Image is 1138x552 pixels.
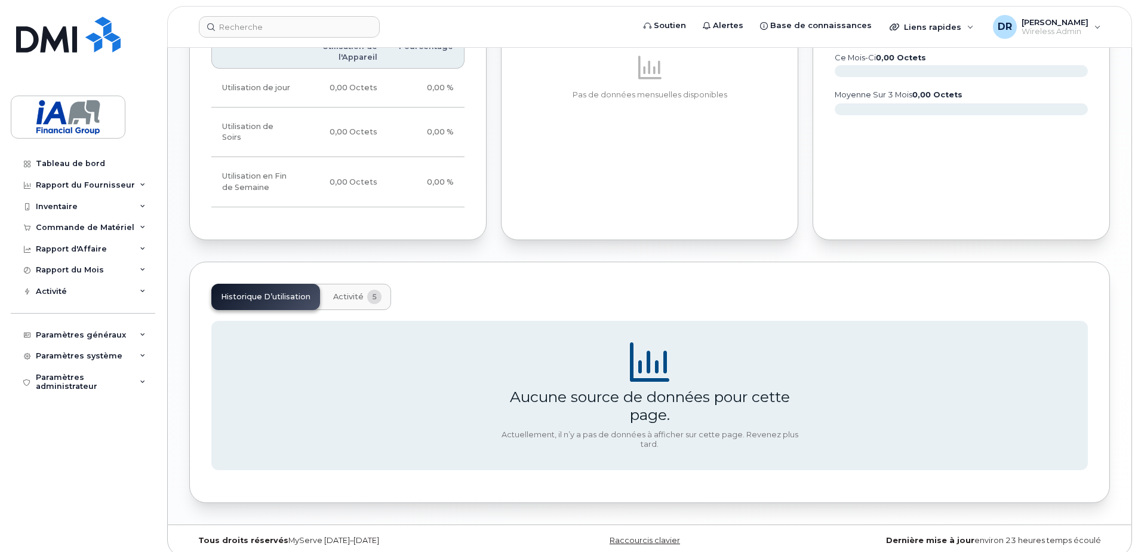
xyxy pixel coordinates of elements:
tr: Vendredi de 18h au lundi 8h [211,157,465,207]
td: 0,00 % [388,69,465,108]
p: Pas de données mensuelles disponibles [523,90,776,100]
span: Wireless Admin [1022,27,1088,36]
div: Actuellement, il n’y a pas de données à afficher sur cette page. Revenez plus tard. [500,430,799,449]
div: Aucune source de données pour cette page. [500,388,799,424]
div: MyServe [DATE]–[DATE] [189,536,496,545]
span: 5 [367,290,382,304]
strong: Tous droits réservés [198,536,288,545]
tr: En semaine de 18h00 à 8h00 [211,108,465,158]
td: 0,00 % [388,108,465,158]
td: 0,00 % [388,157,465,207]
td: 0,00 Octets [303,157,388,207]
div: environ 23 heures temps écoulé [803,536,1110,545]
span: Base de connaissances [770,20,872,32]
div: Liens rapides [881,15,982,39]
a: Base de connaissances [752,14,880,38]
td: Utilisation de Soirs [211,108,303,158]
span: Soutien [654,20,686,32]
div: Daniel Rollin [985,15,1109,39]
tspan: 0,00 Octets [912,90,962,99]
input: Recherche [199,16,380,38]
span: [PERSON_NAME] [1022,17,1088,27]
strong: Dernière mise à jour [886,536,974,545]
td: Utilisation de jour [211,69,303,108]
td: 0,00 Octets [303,69,388,108]
text: moyenne sur 3 mois [835,90,962,99]
tspan: 0,00 Octets [876,53,926,62]
span: DR [998,20,1012,34]
th: Pourcentage [388,36,465,69]
td: Utilisation en Fin de Semaine [211,157,303,207]
td: 0,00 Octets [303,108,388,158]
span: Liens rapides [904,22,961,32]
a: Raccourcis clavier [610,536,680,545]
a: Soutien [635,14,694,38]
span: Activité [333,292,364,302]
text: Ce mois-ci [835,53,926,62]
span: Alertes [713,20,743,32]
th: Utilisation de l'Appareil [303,36,388,69]
a: Alertes [694,14,752,38]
